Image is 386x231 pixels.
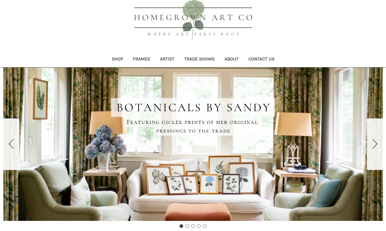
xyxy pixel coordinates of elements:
[179,52,220,67] a: Trade Shows
[191,224,195,228] button: Go to slide 3
[107,52,128,67] a: Shop
[244,52,279,67] a: Contact Us
[128,52,155,67] a: Frames
[197,224,201,228] button: Go to slide 4
[180,224,183,228] button: Go to slide 1
[367,118,383,170] button: Go to slide 2
[220,52,244,67] a: About
[185,224,189,228] button: Go to slide 2
[3,118,19,170] button: Go to slide 5
[203,224,207,228] button: Go to slide 5
[155,52,179,67] a: Artist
